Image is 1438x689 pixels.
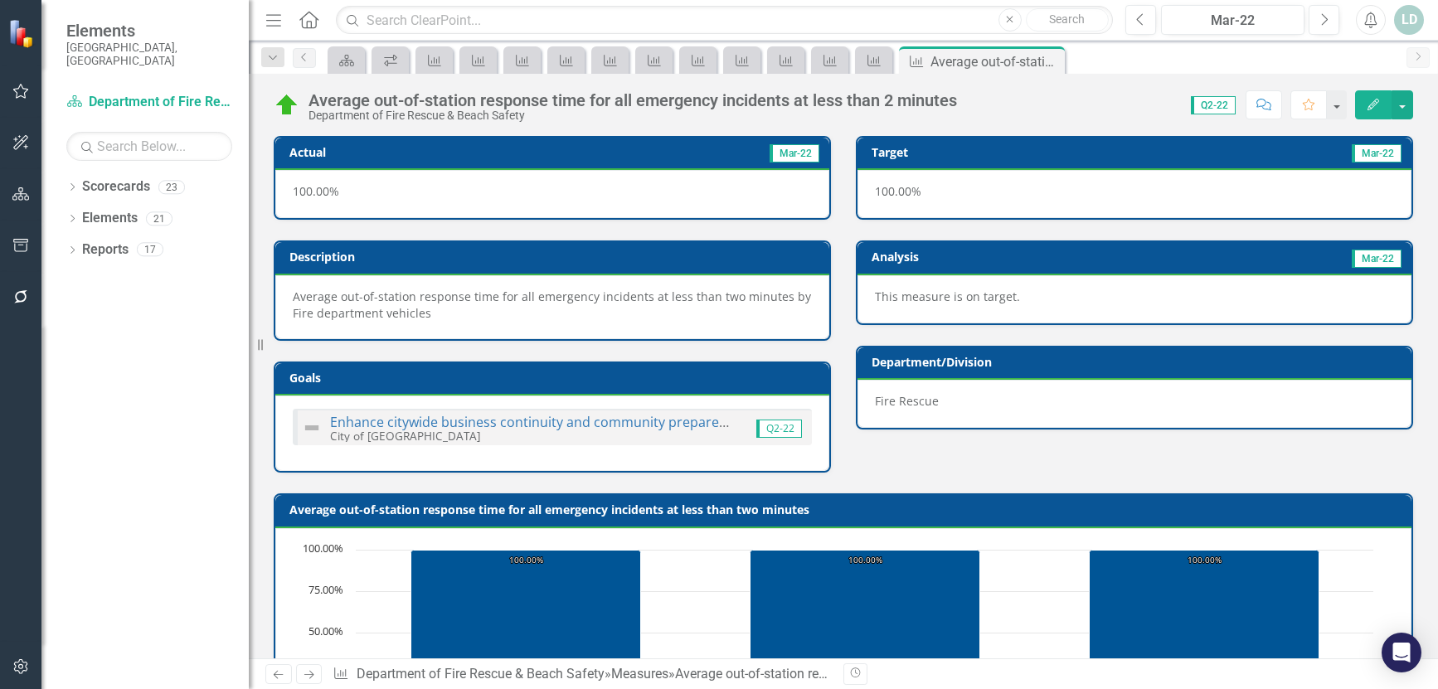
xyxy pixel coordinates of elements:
button: Mar-22 [1161,5,1304,35]
span: Average out-of-station response time for all emergency incidents at less than two minutes by Fire... [293,289,811,321]
a: Reports [82,240,129,260]
div: 23 [158,180,185,194]
div: Average out-of-station response time for all emergency incidents at less than 2 minutes [675,666,1183,682]
div: Average out-of-station response time for all emergency incidents at less than 2 minutes [308,91,957,109]
a: Enhance citywide business continuity and community preparedness for emergencies, disasters, and u... [330,413,1081,431]
div: » » [333,665,831,684]
text: 100.00% [1188,554,1222,565]
text: 100.00% [509,554,543,565]
div: Department of Fire Rescue & Beach Safety [308,109,957,122]
span: Search [1049,12,1085,26]
a: Department of Fire Rescue & Beach Safety [357,666,605,682]
div: 21 [146,211,172,226]
div: 17 [137,243,163,257]
span: 100.00% [875,183,921,199]
img: ClearPoint Strategy [8,18,37,47]
span: Q2-22 [756,420,802,438]
small: [GEOGRAPHIC_DATA], [GEOGRAPHIC_DATA] [66,41,232,68]
h3: Actual [289,146,510,158]
img: On Track (80% or higher) [274,92,300,119]
a: Measures [611,666,668,682]
span: Fire Rescue [875,393,939,409]
h3: Goals [289,371,821,384]
text: 100.00% [303,541,343,556]
a: Department of Fire Rescue & Beach Safety [66,93,232,112]
text: 100.00% [848,554,882,565]
small: City of [GEOGRAPHIC_DATA] [330,428,480,444]
div: Mar-22 [1167,11,1299,31]
button: LD [1394,5,1424,35]
h3: Average out-of-station response time for all emergency incidents at less than two minutes [289,503,1403,516]
span: Mar-22 [1352,250,1402,268]
div: Average out-of-station response time for all emergency incidents at less than 2 minutes [930,51,1061,72]
a: Elements [82,209,138,228]
h3: Target [872,146,1092,158]
button: Search [1026,8,1109,32]
h3: Analysis [872,250,1126,263]
img: Not Defined [302,418,322,438]
div: Open Intercom Messenger [1382,633,1421,672]
h3: Description [289,250,821,263]
span: 100.00% [293,183,339,199]
a: Scorecards [82,177,150,197]
span: Elements [66,21,232,41]
h3: Department/Division [872,356,1403,368]
span: Mar-22 [770,144,819,163]
span: Mar-22 [1352,144,1402,163]
input: Search Below... [66,132,232,161]
span: Q2-22 [1191,96,1236,114]
text: 75.00% [308,582,343,597]
p: This measure is on target. [875,289,1394,305]
input: Search ClearPoint... [336,6,1113,35]
text: 50.00% [308,623,343,638]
